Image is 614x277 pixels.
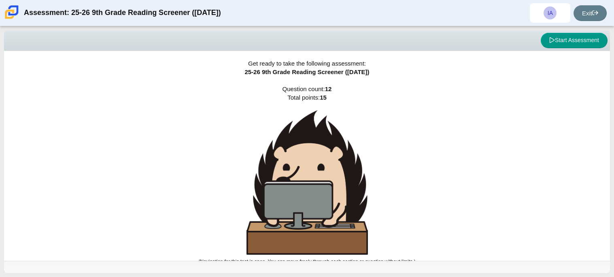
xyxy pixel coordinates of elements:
[198,85,415,264] span: Question count: Total points:
[248,60,366,67] span: Get ready to take the following assessment:
[320,94,327,101] b: 15
[244,68,369,75] span: 25-26 9th Grade Reading Screener ([DATE])
[574,5,607,21] a: Exit
[325,85,332,92] b: 12
[548,10,553,16] span: IA
[3,4,20,21] img: Carmen School of Science & Technology
[198,259,415,264] small: (Navigation for this test is open. You can move freely through each section or question without l...
[24,3,221,23] div: Assessment: 25-26 9th Grade Reading Screener ([DATE])
[246,110,368,255] img: hedgehog-behind-computer-large.png
[541,33,608,48] button: Start Assessment
[3,15,20,22] a: Carmen School of Science & Technology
